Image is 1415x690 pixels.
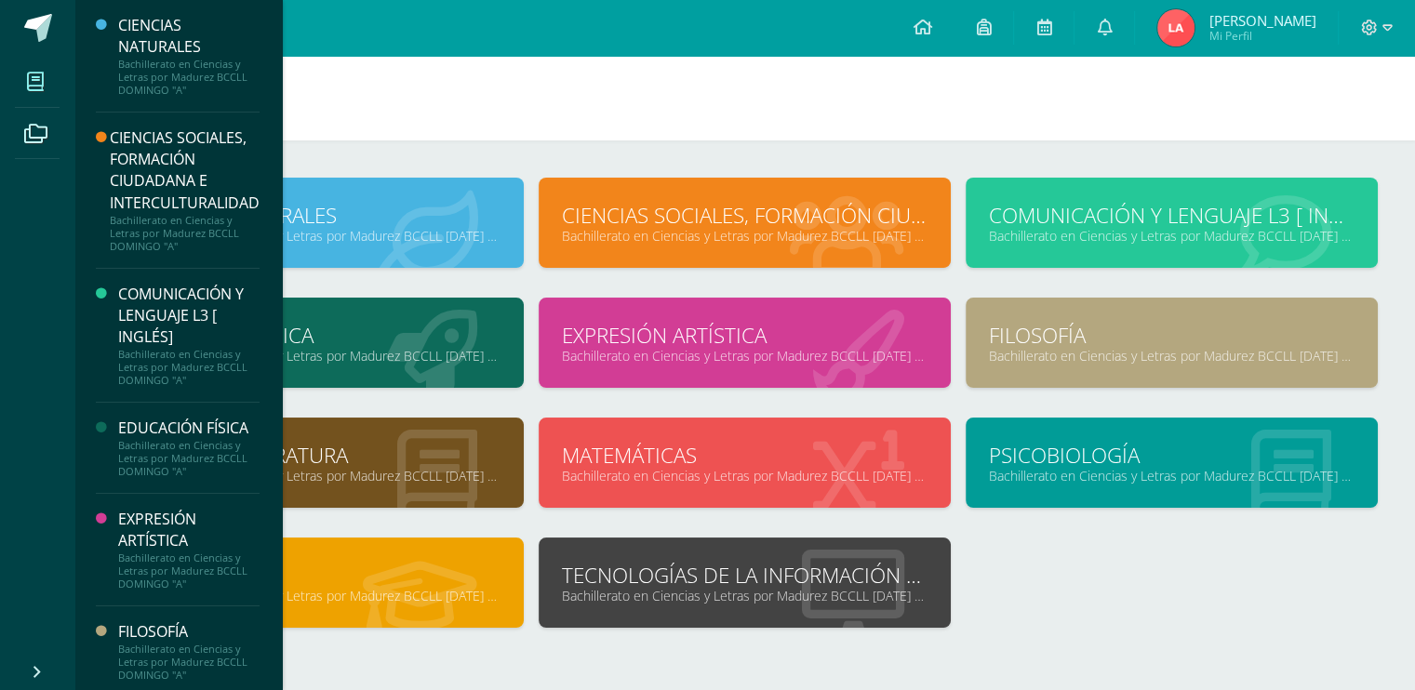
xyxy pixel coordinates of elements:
a: EXPRESIÓN ARTÍSTICABachillerato en Ciencias y Letras por Madurez BCCLL DOMINGO "A" [118,509,260,590]
a: Bachillerato en Ciencias y Letras por Madurez BCCLL [DATE] "A" [562,467,928,484]
span: Mi Perfil [1208,28,1315,44]
a: EXPRESIÓN ARTÍSTICA [562,321,928,350]
div: EXPRESIÓN ARTÍSTICA [118,509,260,551]
a: Bachillerato en Ciencias y Letras por Madurez BCCLL [DATE] "A" [135,227,501,245]
div: Bachillerato en Ciencias y Letras por Madurez BCCLL DOMINGO "A" [118,643,260,682]
a: SEMINARIO [135,561,501,590]
a: Bachillerato en Ciencias y Letras por Madurez BCCLL [DATE] "A" [989,347,1355,365]
a: Bachillerato en Ciencias y Letras por Madurez BCCLL [DATE] "A" [135,347,501,365]
a: Bachillerato en Ciencias y Letras por Madurez BCCLL [DATE] "A" [562,227,928,245]
a: LENGUA Y LITERATURA [135,441,501,470]
a: Bachillerato en Ciencias y Letras por Madurez BCCLL [DATE] "A" [989,227,1355,245]
a: COMUNICACIÓN Y LENGUAJE L3 [ INGLÉS]Bachillerato en Ciencias y Letras por Madurez BCCLL DOMINGO "A" [118,284,260,387]
a: Bachillerato en Ciencias y Letras por Madurez BCCLL [DATE] "A" [562,347,928,365]
div: COMUNICACIÓN Y LENGUAJE L3 [ INGLÉS] [118,284,260,348]
img: e7d7dda0238541e33caf33b1adac0cd6.png [1157,9,1195,46]
span: [PERSON_NAME] [1208,11,1315,30]
a: PSICOBIOLOGÍA [989,441,1355,470]
a: Bachillerato en Ciencias y Letras por Madurez BCCLL [DATE] "A" [135,467,501,484]
div: EDUCACIÓN FÍSICA [118,418,260,439]
a: CIENCIAS SOCIALES, FORMACIÓN CIUDADANA E INTERCULTURALIDAD [562,201,928,230]
div: Bachillerato en Ciencias y Letras por Madurez BCCLL DOMINGO "A" [118,439,260,478]
a: CIENCIAS SOCIALES, FORMACIÓN CIUDADANA E INTERCULTURALIDADBachillerato en Ciencias y Letras por M... [110,127,260,252]
a: TECNOLOGÍAS DE LA INFORMACIÓN Y LA COMUNICACIÓN [562,561,928,590]
a: FILOSOFÍA [989,321,1355,350]
a: Bachillerato en Ciencias y Letras por Madurez BCCLL [DATE] "A" [989,467,1355,484]
div: Bachillerato en Ciencias y Letras por Madurez BCCLL DOMINGO "A" [118,58,260,97]
div: Bachillerato en Ciencias y Letras por Madurez BCCLL DOMINGO "A" [118,551,260,590]
a: COMUNICACIÓN Y LENGUAJE L3 [ INGLÉS] [989,201,1355,230]
a: FILOSOFÍABachillerato en Ciencias y Letras por Madurez BCCLL DOMINGO "A" [118,621,260,682]
a: EDUCACIÓN FÍSICABachillerato en Ciencias y Letras por Madurez BCCLL DOMINGO "A" [118,418,260,478]
div: CIENCIAS NATURALES [118,15,260,58]
a: CIENCIAS NATURALES [135,201,501,230]
a: Bachillerato en Ciencias y Letras por Madurez BCCLL [DATE] "A" [135,587,501,604]
a: EDUCACIÓN FÍSICA [135,321,501,350]
a: MATEMÁTICAS [562,441,928,470]
div: FILOSOFÍA [118,621,260,643]
a: CIENCIAS NATURALESBachillerato en Ciencias y Letras por Madurez BCCLL DOMINGO "A" [118,15,260,97]
a: Bachillerato en Ciencias y Letras por Madurez BCCLL [DATE] "A" [562,587,928,604]
div: Bachillerato en Ciencias y Letras por Madurez BCCLL DOMINGO "A" [110,214,260,253]
div: Bachillerato en Ciencias y Letras por Madurez BCCLL DOMINGO "A" [118,348,260,387]
div: CIENCIAS SOCIALES, FORMACIÓN CIUDADANA E INTERCULTURALIDAD [110,127,260,213]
